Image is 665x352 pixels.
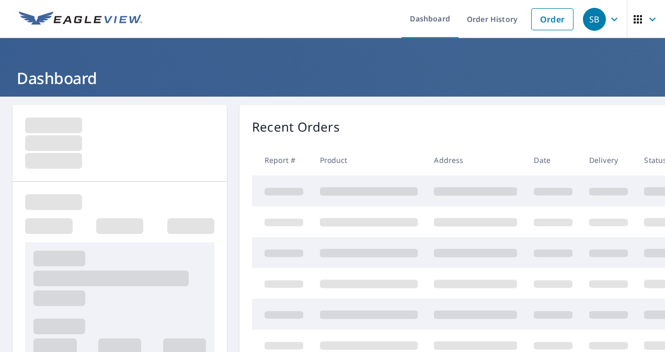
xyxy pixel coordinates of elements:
a: Order [531,8,574,30]
th: Delivery [581,145,636,175]
th: Report # [252,145,312,175]
img: EV Logo [19,11,142,27]
p: Recent Orders [252,118,340,136]
th: Date [525,145,581,175]
h1: Dashboard [13,67,652,89]
th: Address [426,145,525,175]
div: SB [583,8,606,31]
th: Product [312,145,426,175]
